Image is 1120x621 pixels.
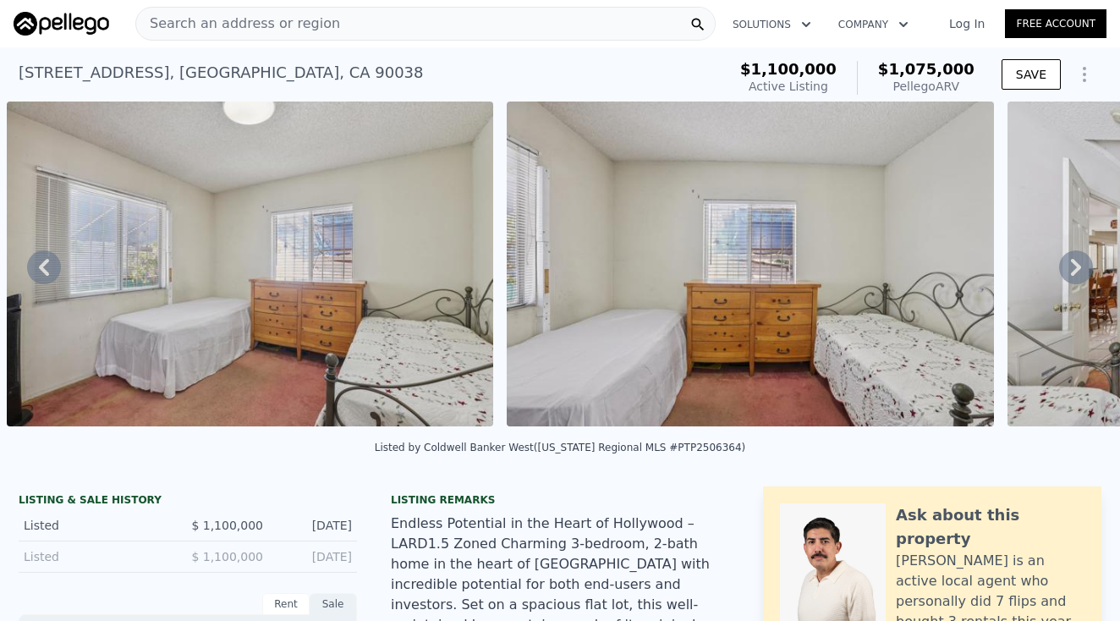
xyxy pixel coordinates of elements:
img: Sale: 167522539 Parcel: 49270925 [7,102,494,426]
div: Listed [24,517,174,534]
div: Pellego ARV [878,78,975,95]
span: $ 1,100,000 [191,519,263,532]
div: Listed [24,548,174,565]
div: Listed by Coldwell Banker West ([US_STATE] Regional MLS #PTP2506364) [375,442,746,453]
img: Sale: 167522539 Parcel: 49270925 [507,102,994,426]
div: LISTING & SALE HISTORY [19,493,357,510]
button: SAVE [1002,59,1061,90]
span: $ 1,100,000 [191,550,263,563]
div: [DATE] [277,548,352,565]
button: Show Options [1068,58,1101,91]
button: Company [825,9,922,40]
div: Listing remarks [391,493,729,507]
div: Rent [262,593,310,615]
a: Log In [929,15,1005,32]
span: Search an address or region [136,14,340,34]
div: [DATE] [277,517,352,534]
img: Pellego [14,12,109,36]
div: Ask about this property [896,503,1084,551]
button: Solutions [719,9,825,40]
a: Free Account [1005,9,1106,38]
div: Sale [310,593,357,615]
span: $1,075,000 [878,60,975,78]
span: $1,100,000 [740,60,837,78]
div: [STREET_ADDRESS] , [GEOGRAPHIC_DATA] , CA 90038 [19,61,424,85]
span: Active Listing [749,80,828,93]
